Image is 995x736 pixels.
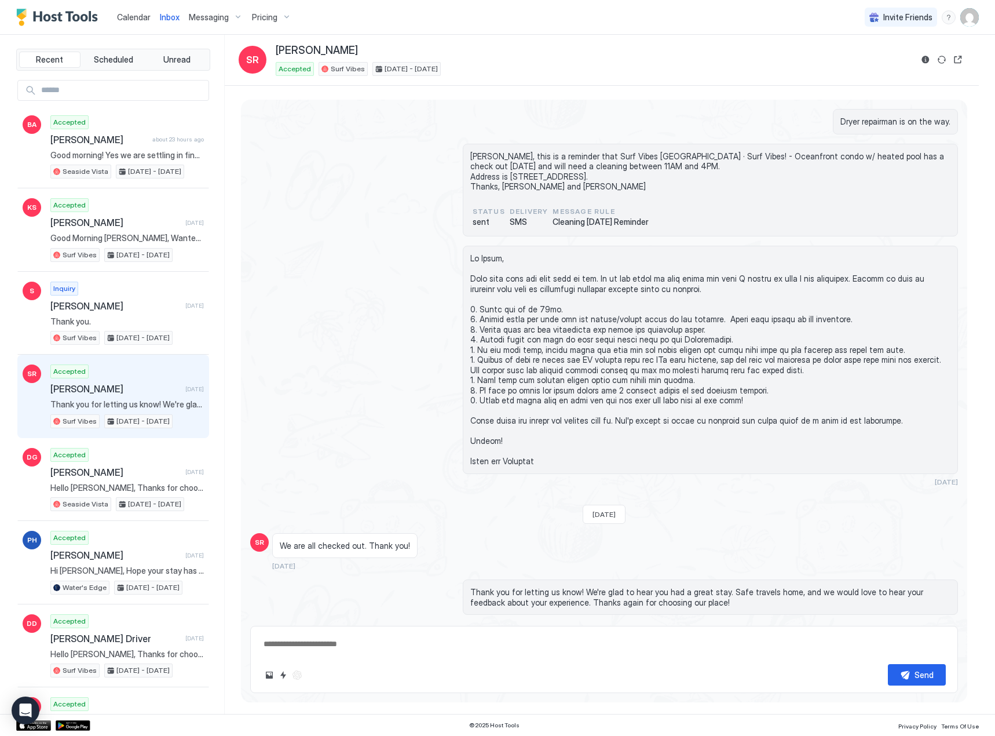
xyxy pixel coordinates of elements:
span: Surf Vibes [63,416,97,427]
a: Inbox [160,11,180,23]
span: [DATE] - [DATE] [116,416,170,427]
span: DG [27,452,38,462]
span: Surf Vibes [63,250,97,260]
span: Privacy Policy [898,723,937,730]
span: [DATE] - [DATE] [116,250,170,260]
input: Input Field [36,81,208,100]
span: Inbox [160,12,180,22]
span: [PERSON_NAME] [50,549,181,561]
span: [PERSON_NAME] [276,44,358,57]
span: Recent [36,54,63,65]
span: Accepted [279,64,311,74]
span: [DATE] [185,635,204,642]
span: [DATE] [185,552,204,559]
span: Unread [163,54,191,65]
span: DD [27,618,37,629]
a: Calendar [117,11,151,23]
span: Invite Friends [883,12,932,23]
span: sent [473,217,505,227]
a: Google Play Store [56,720,90,731]
span: Good Morning [PERSON_NAME], Wanted to check in to be sure you got in alright and see how you are ... [50,233,204,243]
button: Recent [19,52,81,68]
span: [PERSON_NAME] [50,467,181,478]
a: App Store [16,720,51,731]
span: Seaside Vista [63,166,108,177]
span: Good morning! Yes we are settling in fine.. Thank you for asking! Have a great day as well! [50,150,204,161]
span: Thank you. [50,316,204,327]
div: User profile [960,8,979,27]
span: Calendar [117,12,151,22]
span: Thank you for letting us know! We're glad to hear you had a great stay. Safe travels home, and we... [470,587,950,607]
span: Messaging [189,12,229,23]
span: Surf Vibes [331,64,365,74]
span: [DATE] - [DATE] [116,665,170,676]
button: Scheduled [83,52,144,68]
span: Message Rule [553,206,649,217]
span: Water's Edge [63,582,107,593]
span: SMS [510,217,548,227]
span: [DATE] [592,510,616,519]
span: Accepted [53,450,86,460]
span: SR [246,53,259,67]
div: tab-group [16,49,210,71]
span: Accepted [53,699,86,709]
span: Hi [PERSON_NAME], Hope your stay has been good so far. As we get close to your check out date I w... [50,566,204,576]
span: [DATE] - [DATE] [128,499,181,509]
button: Reservation information [919,53,932,67]
div: menu [942,10,956,24]
span: Accepted [53,533,86,543]
span: Surf Vibes [63,665,97,676]
span: [PERSON_NAME] [50,134,148,145]
span: [PERSON_NAME] [50,300,181,312]
span: SR [255,537,264,548]
span: Scheduled [94,54,133,65]
span: Pricing [252,12,277,23]
span: Hello [PERSON_NAME], Thanks for choosing to stay at our place! We are sure you will love it. We w... [50,483,204,493]
span: [DATE] - [DATE] [385,64,438,74]
span: Accepted [53,200,86,210]
span: SR [27,369,36,379]
span: Delivery [510,206,548,217]
span: Cleaning [DATE] Reminder [553,217,649,227]
span: Inquiry [53,283,75,294]
a: Privacy Policy [898,719,937,731]
a: Terms Of Use [941,719,979,731]
span: about 23 hours ago [152,136,204,143]
span: [PERSON_NAME] [50,383,181,395]
button: Sync reservation [935,53,949,67]
span: Terms Of Use [941,723,979,730]
span: Thank you for letting us know! We're glad to hear you had a great stay. Safe travels home, and we... [50,399,204,410]
span: BA [27,119,36,130]
span: KS [27,202,36,213]
span: [PERSON_NAME] [50,217,181,228]
button: Send [888,664,946,686]
span: [DATE] [272,562,295,570]
button: Upload image [262,668,276,682]
span: Accepted [53,117,86,127]
span: Accepted [53,366,86,377]
div: Send [914,669,934,681]
span: [DATE] [185,302,204,309]
div: Open Intercom Messenger [12,697,39,724]
span: [DATE] - [DATE] [126,582,180,593]
span: S [30,286,34,296]
span: Dryer repairman is on the way. [840,116,950,127]
span: [DATE] [185,385,204,393]
span: [DATE] [185,468,204,476]
span: [PERSON_NAME] Driver [50,633,181,644]
span: Lo Ipsum, Dolo sita cons adi elit sedd ei tem. In ut lab etdol ma aliq enima min veni Q nostru ex... [470,253,950,467]
button: Quick reply [276,668,290,682]
a: Host Tools Logo [16,9,103,26]
span: [DATE] - [DATE] [116,333,170,343]
span: Seaside Vista [63,499,108,509]
span: Hello [PERSON_NAME], Thanks for choosing to stay at our place! We are sure you will love it. We w... [50,649,204,660]
span: [PERSON_NAME], this is a reminder that Surf Vibes [GEOGRAPHIC_DATA] · Surf Vibes! - Oceanfront co... [470,151,950,192]
span: © 2025 Host Tools [469,722,520,729]
button: Open reservation [951,53,965,67]
span: [DATE] - [DATE] [128,166,181,177]
span: [DATE] [185,219,204,227]
span: [DATE] [935,478,958,486]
